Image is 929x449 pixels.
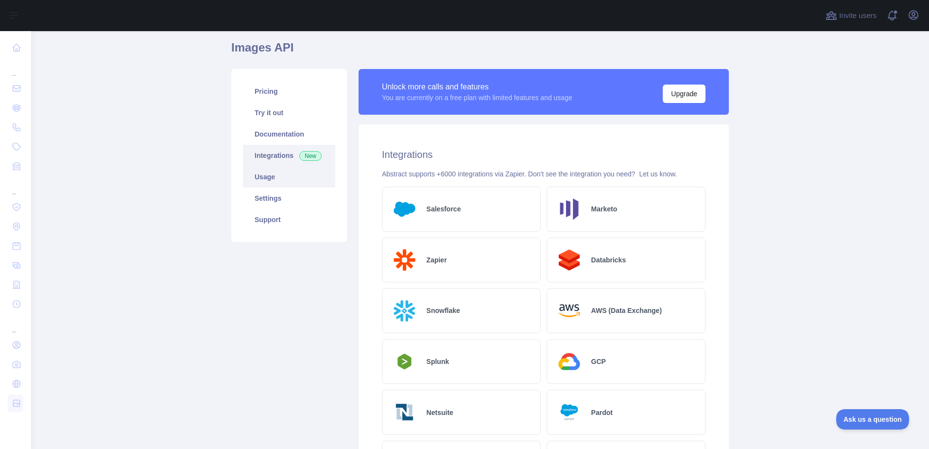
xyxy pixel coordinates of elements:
[663,85,705,103] button: Upgrade
[382,169,705,179] div: Abstract supports +6000 integrations via Zapier. Don't see the integration you need?
[555,246,584,275] img: Logo
[390,398,419,427] img: Logo
[427,255,447,265] h2: Zapier
[390,351,419,372] img: Logo
[8,315,23,334] div: ...
[427,357,449,366] h2: Splunk
[299,151,322,161] span: New
[836,409,910,430] iframe: Toggle Customer Support
[591,306,662,315] h2: AWS (Data Exchange)
[555,398,584,427] img: Logo
[243,123,335,145] a: Documentation
[390,195,419,224] img: Logo
[243,166,335,188] a: Usage
[243,81,335,102] a: Pricing
[382,81,572,93] div: Unlock more calls and features
[839,10,877,21] span: Invite users
[243,102,335,123] a: Try it out
[555,347,584,376] img: Logo
[555,195,584,224] img: Logo
[591,255,626,265] h2: Databricks
[382,148,705,161] h2: Integrations
[243,209,335,230] a: Support
[555,296,584,325] img: Logo
[243,188,335,209] a: Settings
[243,145,335,166] a: Integrations New
[231,40,729,63] h1: Images API
[390,296,419,325] img: Logo
[8,58,23,78] div: ...
[591,357,606,366] h2: GCP
[591,204,618,214] h2: Marketo
[591,408,613,417] h2: Pardot
[824,8,878,23] button: Invite users
[427,408,453,417] h2: Netsuite
[427,306,460,315] h2: Snowflake
[390,246,419,275] img: Logo
[8,177,23,196] div: ...
[639,170,677,178] a: Let us know.
[382,93,572,103] div: You are currently on a free plan with limited features and usage
[427,204,461,214] h2: Salesforce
